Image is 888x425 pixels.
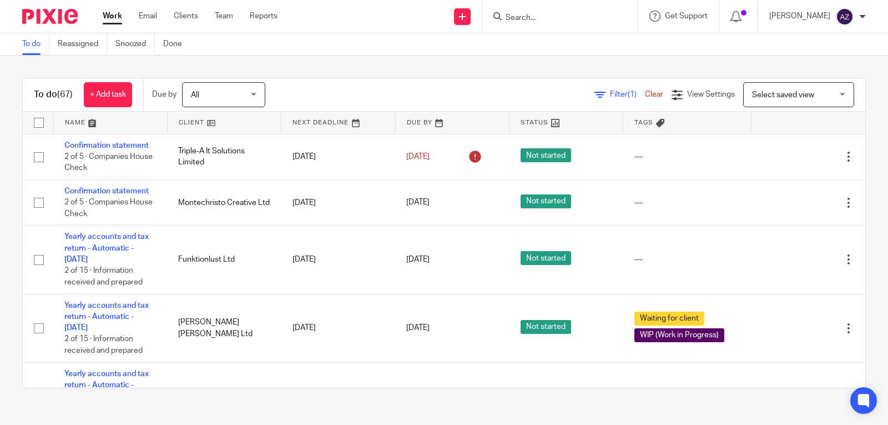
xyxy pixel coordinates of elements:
[628,91,637,98] span: (1)
[752,91,814,99] span: Select saved view
[64,302,149,332] a: Yearly accounts and tax return - Automatic - [DATE]
[167,179,281,225] td: Montechristo Creative Ltd
[174,11,198,22] a: Clients
[64,336,143,355] span: 2 of 15 · Information received and prepared
[521,251,571,265] span: Not started
[22,33,49,55] a: To do
[103,11,122,22] a: Work
[152,89,176,100] p: Due by
[836,8,854,26] img: svg%3E
[281,294,395,362] td: [DATE]
[22,9,78,24] img: Pixie
[84,82,132,107] a: + Add task
[634,312,704,326] span: Waiting for client
[64,267,143,287] span: 2 of 15 · Information received and prepared
[167,226,281,294] td: Funktionlust Ltd
[64,199,153,218] span: 2 of 5 · Companies House Check
[167,134,281,179] td: Triple-A It Solutions Limited
[665,12,708,20] span: Get Support
[634,151,740,162] div: ---
[521,148,571,162] span: Not started
[250,11,277,22] a: Reports
[634,119,653,126] span: Tags
[57,90,73,99] span: (67)
[610,91,645,98] span: Filter
[139,11,157,22] a: Email
[58,33,107,55] a: Reassigned
[406,324,430,332] span: [DATE]
[645,91,663,98] a: Clear
[634,328,724,342] span: WIP (Work in Progress)
[64,153,153,172] span: 2 of 5 · Companies House Check
[521,320,571,334] span: Not started
[215,11,233,22] a: Team
[521,194,571,208] span: Not started
[281,226,395,294] td: [DATE]
[769,11,830,22] p: [PERSON_NAME]
[634,254,740,265] div: ---
[504,13,604,23] input: Search
[64,233,149,263] a: Yearly accounts and tax return - Automatic - [DATE]
[64,187,149,195] a: Confirmation statement
[281,179,395,225] td: [DATE]
[281,134,395,179] td: [DATE]
[406,199,430,207] span: [DATE]
[64,142,149,149] a: Confirmation statement
[406,153,430,161] span: [DATE]
[115,33,155,55] a: Snoozed
[687,91,735,98] span: View Settings
[634,197,740,208] div: ---
[163,33,190,55] a: Done
[406,256,430,263] span: [DATE]
[34,89,73,101] h1: To do
[64,370,149,401] a: Yearly accounts and tax return - Automatic - [DATE]
[191,91,199,99] span: All
[167,294,281,362] td: [PERSON_NAME] [PERSON_NAME] Ltd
